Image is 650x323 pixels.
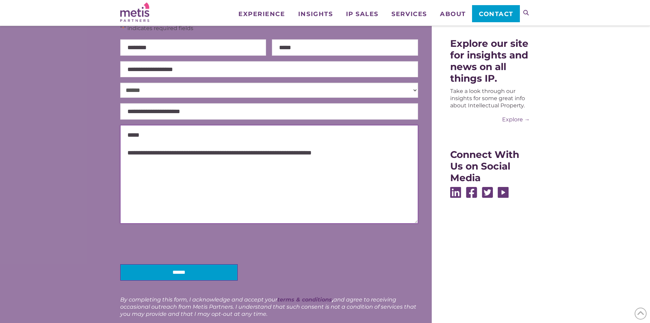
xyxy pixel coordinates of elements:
[120,296,416,317] em: By completing this form, I acknowledge and accept your and agree to receiving occasional outreach...
[277,296,332,303] a: terms & conditions
[450,187,461,198] img: Linkedin
[450,116,530,123] a: Explore →
[238,11,285,17] span: Experience
[440,11,466,17] span: About
[498,187,509,198] img: Youtube
[450,88,530,109] div: Take a look through our insights for some great info about Intellectual Property.
[450,149,530,184] div: Connect With Us on Social Media
[466,187,477,198] img: Facebook
[120,229,224,256] iframe: reCAPTCHA
[482,187,493,198] img: Twitter
[346,11,378,17] span: IP Sales
[120,25,418,32] p: " " indicates required fields
[298,11,333,17] span: Insights
[277,296,333,303] strong: ,
[120,2,149,22] img: Metis Partners
[635,308,647,320] span: Back to Top
[472,5,520,22] a: Contact
[479,11,513,17] span: Contact
[450,38,530,84] div: Explore our site for insights and news on all things IP.
[391,11,427,17] span: Services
